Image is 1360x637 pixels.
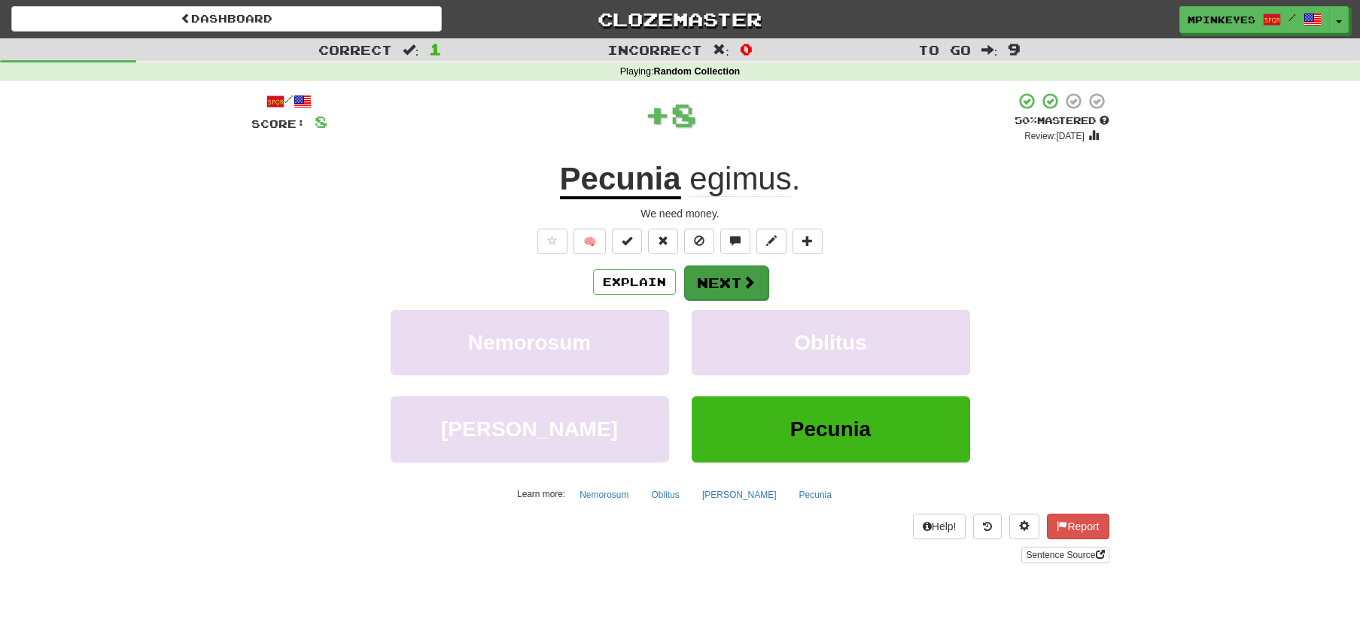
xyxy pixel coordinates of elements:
button: Pecunia [791,484,840,506]
span: Incorrect [607,42,702,57]
button: Set this sentence to 100% Mastered (alt+m) [612,229,642,254]
span: Score: [251,117,306,130]
a: Sentence Source [1021,547,1109,563]
button: Nemorosum [391,310,669,375]
div: Mastered [1015,114,1109,128]
span: 8 [671,96,697,133]
button: Reset to 0% Mastered (alt+r) [648,229,678,254]
span: Oblitus [794,331,866,354]
a: Clozemaster [464,6,895,32]
button: Favorite sentence (alt+f) [537,229,567,254]
span: 50 % [1015,114,1037,126]
button: Edit sentence (alt+d) [756,229,786,254]
button: Report [1047,514,1109,539]
strong: Random Collection [654,66,741,77]
button: Oblitus [692,310,970,375]
span: 8 [315,112,327,131]
button: Nemorosum [571,484,637,506]
button: Add to collection (alt+a) [793,229,823,254]
button: Ignore sentence (alt+i) [684,229,714,254]
span: Nemorosum [468,331,591,354]
button: Round history (alt+y) [973,514,1002,539]
button: 🧠 [574,229,606,254]
span: Correct [318,42,392,57]
button: Oblitus [643,484,688,506]
a: Dashboard [11,6,442,32]
button: Discuss sentence (alt+u) [720,229,750,254]
button: Pecunia [692,396,970,462]
small: Review: [DATE] [1024,131,1085,141]
small: Learn more: [517,489,565,499]
span: egimus [689,161,791,197]
span: 0 [740,40,753,58]
span: : [403,44,419,56]
span: . [681,161,801,197]
button: Help! [913,514,966,539]
span: : [981,44,998,56]
span: + [644,92,671,137]
div: / [251,92,327,111]
span: : [713,44,729,56]
u: Pecunia [560,161,681,199]
span: [PERSON_NAME] [441,417,618,441]
span: 9 [1008,40,1021,58]
div: We need money. [251,206,1109,221]
span: 1 [429,40,442,58]
span: Pecunia [790,417,871,441]
button: [PERSON_NAME] [694,484,785,506]
button: Next [684,265,768,300]
span: mpinkeyes [1188,13,1255,26]
button: [PERSON_NAME] [391,396,669,462]
button: Explain [593,269,676,295]
span: / [1289,12,1296,23]
span: To go [918,42,971,57]
a: mpinkeyes / [1179,6,1330,33]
